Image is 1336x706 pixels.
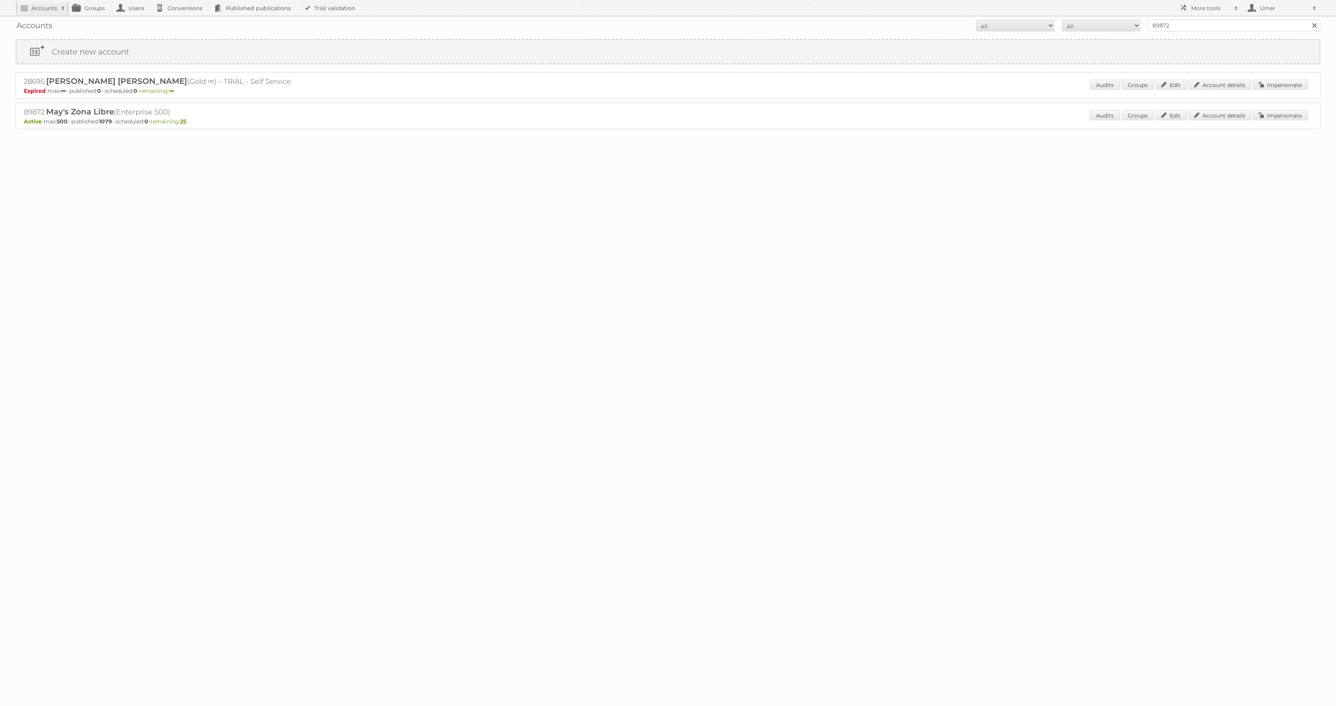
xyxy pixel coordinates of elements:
[180,118,186,125] strong: 25
[1188,80,1251,90] a: Account details
[1258,4,1309,12] h2: Umer
[1188,110,1251,120] a: Account details
[1156,80,1187,90] a: Edit
[1121,80,1154,90] a: Groups
[139,87,174,94] span: remaining:
[144,118,148,125] strong: 0
[1121,110,1154,120] a: Groups
[169,87,174,94] strong: ∞
[150,118,186,125] span: remaining:
[24,118,1312,125] p: max: - published: - scheduled: -
[1253,110,1308,120] a: Impersonate
[24,87,1312,94] p: max: - published: - scheduled: -
[1156,110,1187,120] a: Edit
[1253,80,1308,90] a: Impersonate
[133,87,137,94] strong: 0
[99,118,112,125] strong: 1079
[97,87,101,94] strong: 0
[16,40,1320,63] a: Create new account
[1191,4,1230,12] h2: More tools
[1090,110,1120,120] a: Audits
[46,76,187,86] span: [PERSON_NAME] [PERSON_NAME]
[24,87,48,94] span: Expired
[24,118,44,125] span: Active
[24,107,298,117] h2: 89872: (Enterprise 500)
[24,76,298,87] h2: 28695: (Gold ∞) - TRIAL - Self Service
[46,107,114,116] span: May's Zona Libre
[31,4,57,12] h2: Accounts
[57,118,68,125] strong: 500
[1090,80,1120,90] a: Audits
[61,87,66,94] strong: ∞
